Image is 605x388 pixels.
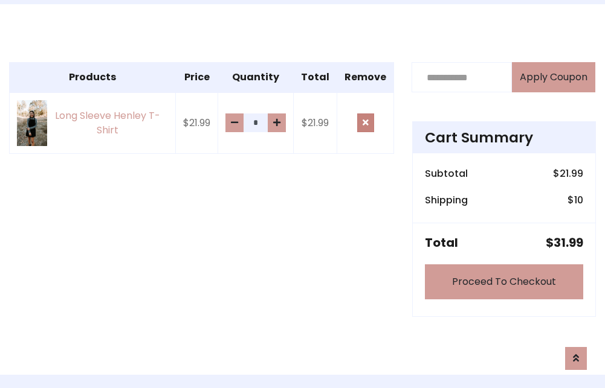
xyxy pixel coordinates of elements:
h6: Shipping [425,194,468,206]
h5: Total [425,235,458,250]
button: Apply Coupon [512,62,595,92]
td: $21.99 [176,92,218,153]
a: Long Sleeve Henley T-Shirt [17,100,168,145]
h5: $ [546,235,583,250]
span: 21.99 [560,167,583,180]
th: Remove [337,63,394,93]
h6: Subtotal [425,168,468,179]
th: Products [10,63,176,93]
span: 31.99 [554,234,583,251]
th: Price [176,63,218,93]
h6: $ [568,194,583,206]
td: $21.99 [294,92,337,153]
h4: Cart Summary [425,129,583,146]
a: Proceed To Checkout [425,264,583,299]
th: Total [294,63,337,93]
h6: $ [553,168,583,179]
span: 10 [574,193,583,207]
th: Quantity [218,63,294,93]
